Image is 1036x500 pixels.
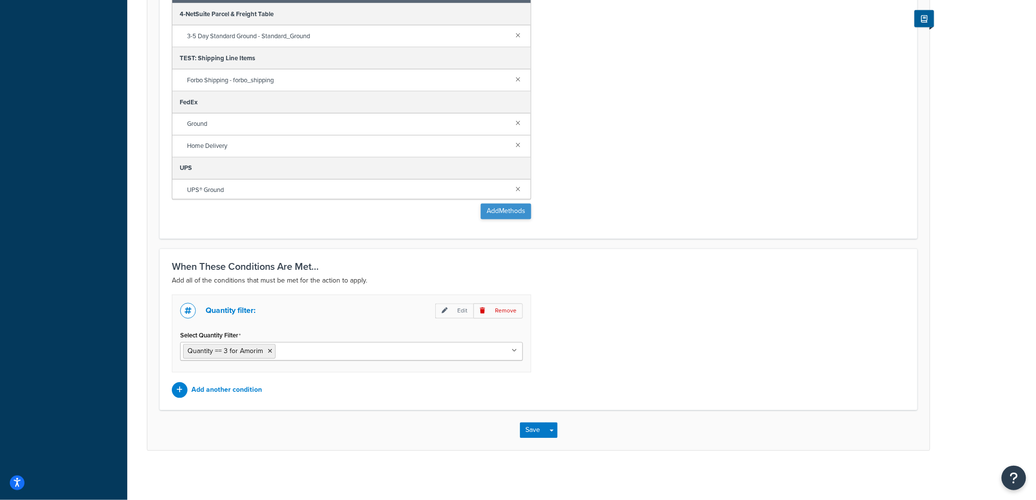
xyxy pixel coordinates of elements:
[435,304,473,319] p: Edit
[520,423,546,438] button: Save
[206,304,256,318] p: Quantity filter:
[187,184,508,197] span: UPS® Ground
[473,304,523,319] p: Remove
[481,204,531,219] button: AddMethods
[172,158,531,180] div: UPS
[915,10,934,27] button: Show Help Docs
[187,73,508,87] span: Forbo Shipping - forbo_shipping
[188,346,263,357] span: Quantity == 3 for Amorim
[172,275,905,287] p: Add all of the conditions that must be met for the action to apply.
[187,140,508,153] span: Home Delivery
[187,29,508,43] span: 3-5 Day Standard Ground - Standard_Ground
[172,262,905,272] h3: When These Conditions Are Met...
[172,3,531,25] div: 4-NetSuite Parcel & Freight Table
[187,118,508,131] span: Ground
[172,48,531,70] div: TEST: Shipping Line Items
[172,92,531,114] div: FedEx
[191,383,262,397] p: Add another condition
[180,332,241,340] label: Select Quantity Filter
[1002,466,1026,490] button: Open Resource Center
